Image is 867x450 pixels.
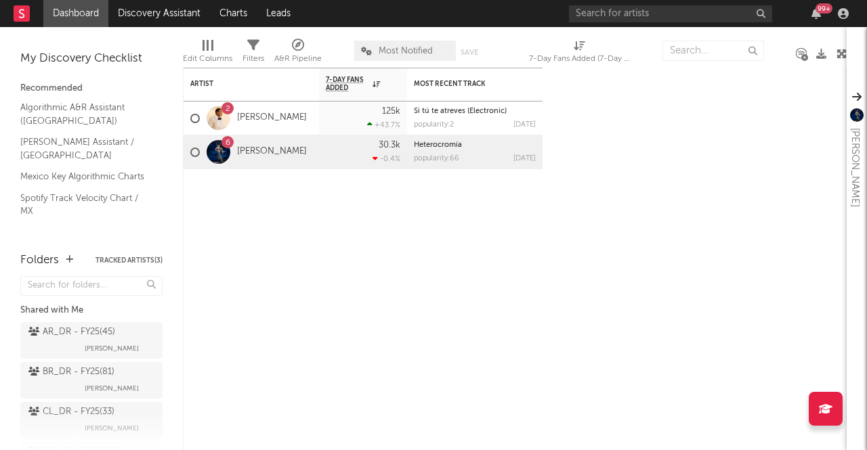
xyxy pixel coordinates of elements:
[20,51,163,67] div: My Discovery Checklist
[379,141,400,150] div: 30.3k
[20,169,149,184] a: Mexico Key Algorithmic Charts
[20,191,149,219] a: Spotify Track Velocity Chart / MX
[20,362,163,399] a: BR_DR - FY25(81)[PERSON_NAME]
[28,324,115,340] div: AR_DR - FY25 ( 45 )
[847,128,863,207] div: [PERSON_NAME]
[20,302,163,319] div: Shared with Me
[816,3,832,14] div: 99 +
[382,107,400,116] div: 125k
[183,34,232,73] div: Edit Columns
[662,41,764,61] input: Search...
[20,135,149,162] a: [PERSON_NAME] Assistant / [GEOGRAPHIC_DATA]
[190,80,292,88] div: Artist
[414,141,462,149] a: Heterocromía
[414,108,507,115] a: Si tú te atreves (Electronic)
[28,364,114,380] div: BR_DR - FY25 ( 81 )
[20,252,59,269] div: Folders
[20,402,163,438] a: CL_DR - FY25(33)[PERSON_NAME]
[513,155,536,162] div: [DATE]
[569,5,772,22] input: Search for artists
[529,51,631,67] div: 7-Day Fans Added (7-Day Fans Added)
[414,141,536,149] div: Heterocromía
[237,146,307,158] a: [PERSON_NAME]
[461,49,478,56] button: Save
[242,51,264,67] div: Filters
[96,257,163,264] button: Tracked Artists(3)
[20,100,149,128] a: Algorithmic A&R Assistant ([GEOGRAPHIC_DATA])
[20,225,149,240] a: Spotify Search Virality / MX
[85,340,139,357] span: [PERSON_NAME]
[513,121,536,129] div: [DATE]
[20,322,163,359] a: AR_DR - FY25(45)[PERSON_NAME]
[20,276,163,296] input: Search for folders...
[242,34,264,73] div: Filters
[20,81,163,97] div: Recommended
[529,34,631,73] div: 7-Day Fans Added (7-Day Fans Added)
[379,47,433,55] span: Most Notified
[274,34,322,73] div: A&R Pipeline
[414,121,454,129] div: popularity: 2
[414,80,515,88] div: Most Recent Track
[85,420,139,436] span: [PERSON_NAME]
[373,154,400,163] div: -0.4 %
[414,108,536,115] div: Si tú te atreves (Electronic)
[237,112,307,124] a: [PERSON_NAME]
[274,51,322,67] div: A&R Pipeline
[85,380,139,397] span: [PERSON_NAME]
[183,51,232,67] div: Edit Columns
[414,155,459,162] div: popularity: 66
[28,404,114,420] div: CL_DR - FY25 ( 33 )
[326,76,369,92] span: 7-Day Fans Added
[811,8,821,19] button: 99+
[367,120,400,129] div: +43.7 %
